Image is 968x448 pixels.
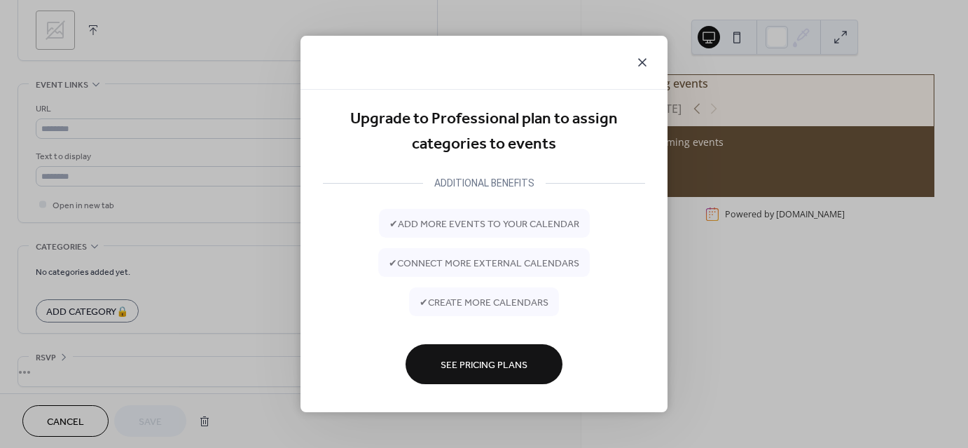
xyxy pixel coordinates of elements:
[323,107,645,158] div: Upgrade to Professional plan to assign categories to events
[406,344,562,384] button: See Pricing Plans
[423,175,546,191] div: ADDITIONAL BENEFITS
[420,296,548,311] span: ✔ create more calendars
[441,358,527,373] span: See Pricing Plans
[389,217,579,232] span: ✔ add more events to your calendar
[389,257,579,271] span: ✔ connect more external calendars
